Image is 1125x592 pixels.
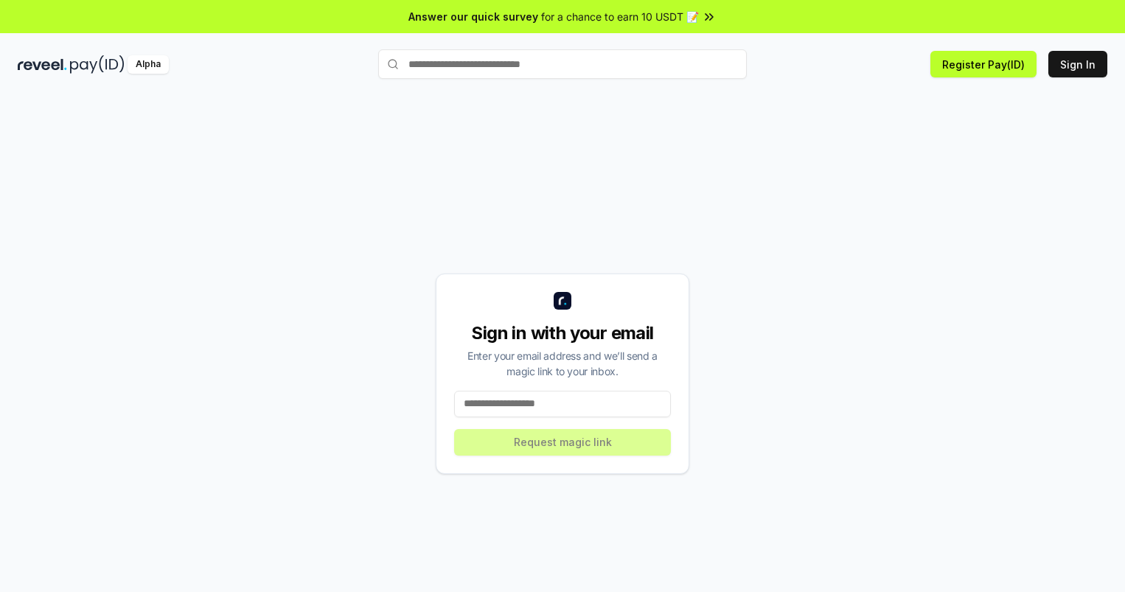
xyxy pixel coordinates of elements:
button: Register Pay(ID) [930,51,1037,77]
div: Sign in with your email [454,321,671,345]
button: Sign In [1048,51,1107,77]
div: Alpha [128,55,169,74]
img: pay_id [70,55,125,74]
span: for a chance to earn 10 USDT 📝 [541,9,699,24]
img: reveel_dark [18,55,67,74]
span: Answer our quick survey [408,9,538,24]
img: logo_small [554,292,571,310]
div: Enter your email address and we’ll send a magic link to your inbox. [454,348,671,379]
